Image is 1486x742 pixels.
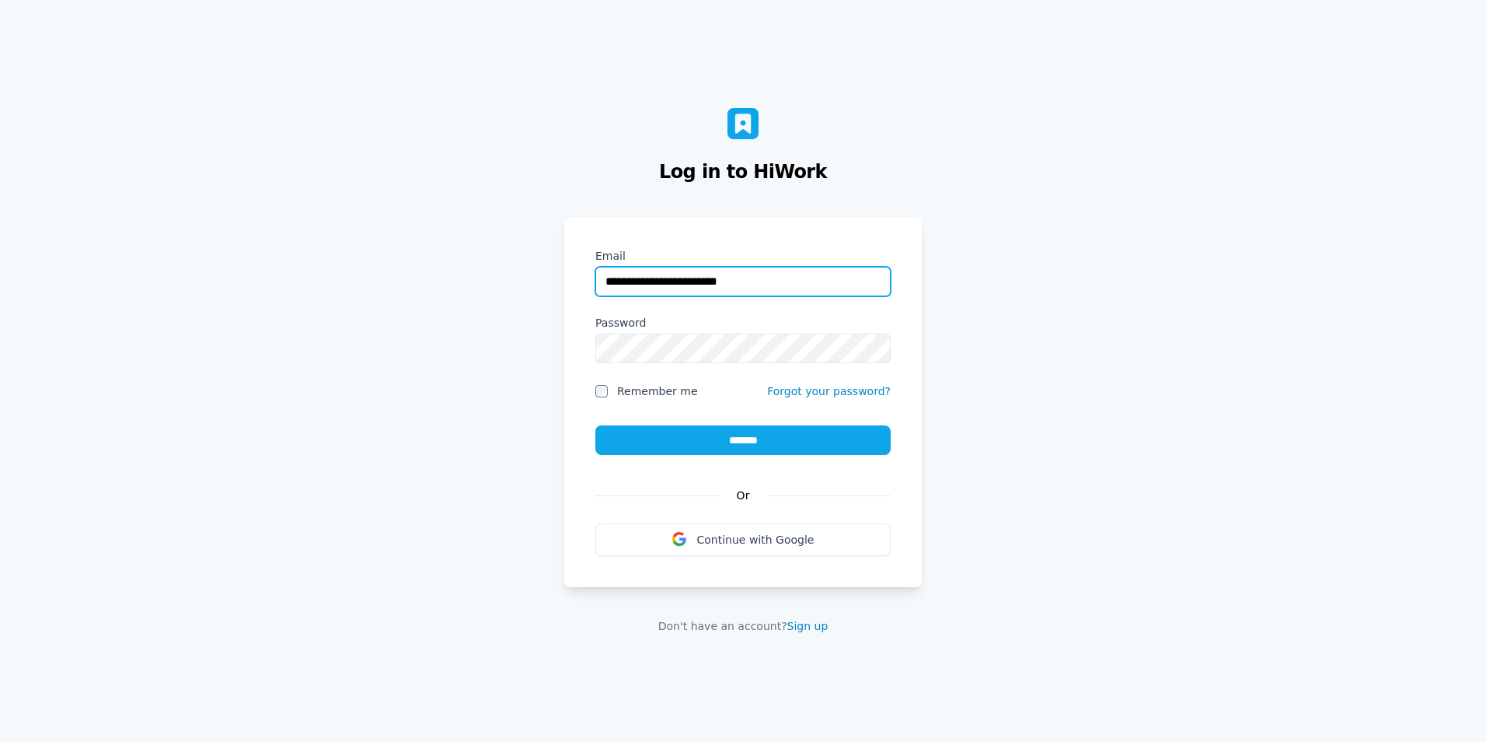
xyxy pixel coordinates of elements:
[564,618,922,634] p: Don't have an account?
[787,620,828,632] a: Sign up
[595,523,891,556] button: Continue with Google
[718,486,769,505] span: Or
[569,158,917,186] h2: Log in to HiWork
[595,315,891,331] label: Password
[617,383,698,399] label: Remember me
[697,534,815,546] span: Continue with Google
[767,385,891,397] a: Forgot your password?
[595,248,891,264] label: Email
